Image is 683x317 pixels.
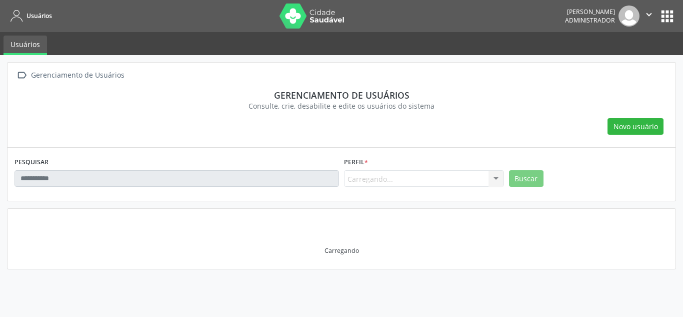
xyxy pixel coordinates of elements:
[14,68,126,83] a:  Gerenciamento de Usuários
[565,8,615,16] div: [PERSON_NAME]
[26,12,52,20] span: Usuários
[7,8,52,24] a: Usuários
[565,16,615,25] span: Administrador
[21,101,661,111] div: Consulte, crie, desabilite e edite os usuários do sistema
[29,68,126,83] div: Gerenciamento de Usuários
[613,121,658,132] span: Novo usuário
[618,6,639,27] img: img
[3,36,47,55] a: Usuários
[607,118,663,135] button: Novo usuário
[14,155,48,170] label: PESQUISAR
[658,8,676,25] button: apps
[643,9,654,20] i: 
[21,90,661,101] div: Gerenciamento de usuários
[14,68,29,83] i: 
[324,246,359,255] div: Carregando
[344,155,368,170] label: Perfil
[509,170,543,187] button: Buscar
[639,6,658,27] button: 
